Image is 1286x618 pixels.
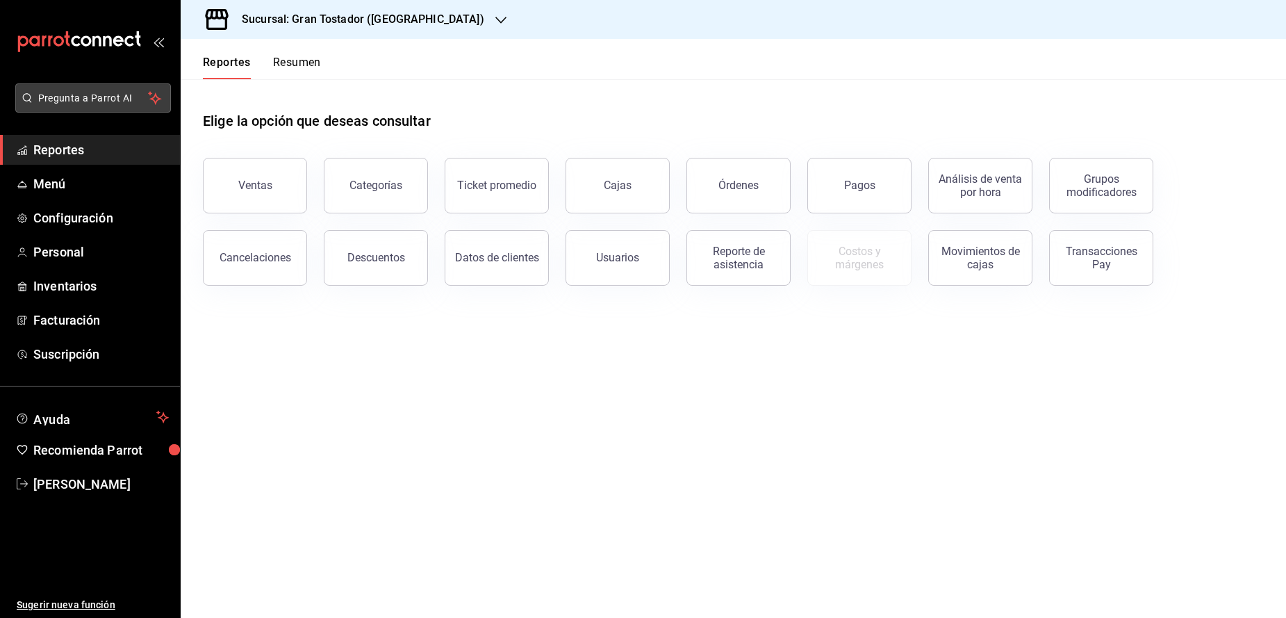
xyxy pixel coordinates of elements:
div: Ticket promedio [457,179,536,192]
div: Transacciones Pay [1058,245,1144,271]
div: Análisis de venta por hora [937,172,1023,199]
span: Personal [33,243,169,261]
button: open_drawer_menu [153,36,164,47]
button: Pregunta a Parrot AI [15,83,171,113]
button: Descuentos [324,230,428,286]
button: Contrata inventarios para ver este reporte [807,230,912,286]
div: Usuarios [596,251,639,264]
span: Configuración [33,209,169,227]
div: navigation tabs [203,56,321,79]
span: Facturación [33,311,169,330]
div: Datos de clientes [455,251,539,264]
div: Descuentos [347,251,405,264]
div: Grupos modificadores [1058,172,1144,199]
button: Categorías [324,158,428,213]
button: Reportes [203,56,251,79]
h1: Elige la opción que deseas consultar [203,111,431,131]
h3: Sucursal: Gran Tostador ([GEOGRAPHIC_DATA]) [231,11,484,28]
div: Cajas [604,177,632,194]
div: Categorías [349,179,402,192]
button: Transacciones Pay [1049,230,1153,286]
button: Usuarios [566,230,670,286]
button: Datos de clientes [445,230,549,286]
div: Pagos [844,179,875,192]
div: Ventas [238,179,272,192]
a: Pregunta a Parrot AI [10,101,171,115]
button: Órdenes [686,158,791,213]
div: Órdenes [718,179,759,192]
span: Suscripción [33,345,169,364]
button: Reporte de asistencia [686,230,791,286]
div: Costos y márgenes [816,245,902,271]
span: Menú [33,174,169,193]
button: Ventas [203,158,307,213]
span: Inventarios [33,277,169,295]
button: Movimientos de cajas [928,230,1032,286]
div: Movimientos de cajas [937,245,1023,271]
button: Análisis de venta por hora [928,158,1032,213]
button: Ticket promedio [445,158,549,213]
span: Sugerir nueva función [17,598,169,612]
button: Cancelaciones [203,230,307,286]
button: Resumen [273,56,321,79]
span: Recomienda Parrot [33,441,169,460]
span: Reportes [33,140,169,159]
button: Pagos [807,158,912,213]
span: Pregunta a Parrot AI [38,91,149,106]
div: Cancelaciones [220,251,291,264]
a: Cajas [566,158,670,213]
span: Ayuda [33,409,151,425]
button: Grupos modificadores [1049,158,1153,213]
div: Reporte de asistencia [695,245,782,271]
span: [PERSON_NAME] [33,475,169,494]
